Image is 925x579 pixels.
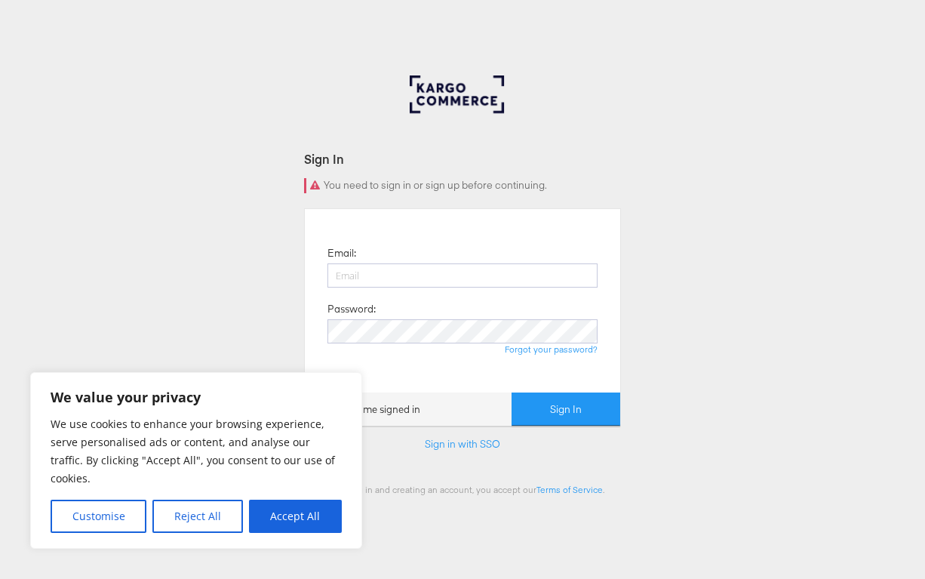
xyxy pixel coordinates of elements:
a: Terms of Service [536,484,603,495]
label: Password: [327,302,376,316]
div: Sign In [304,150,621,168]
button: Sign In [512,393,620,427]
div: You need to sign in or sign up before continuing. [304,178,621,193]
input: Email [327,263,598,288]
a: Forgot your password? [505,343,598,355]
p: We use cookies to enhance your browsing experience, serve personalised ads or content, and analys... [51,415,342,488]
p: We value your privacy [51,388,342,406]
button: Reject All [152,500,242,533]
div: By signing in and creating an account, you accept our . [304,484,621,495]
label: Email: [327,246,356,260]
label: Keep me signed in [320,402,420,417]
button: Accept All [249,500,342,533]
a: Sign in with SSO [425,437,500,451]
div: We value your privacy [30,372,362,549]
button: Customise [51,500,146,533]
